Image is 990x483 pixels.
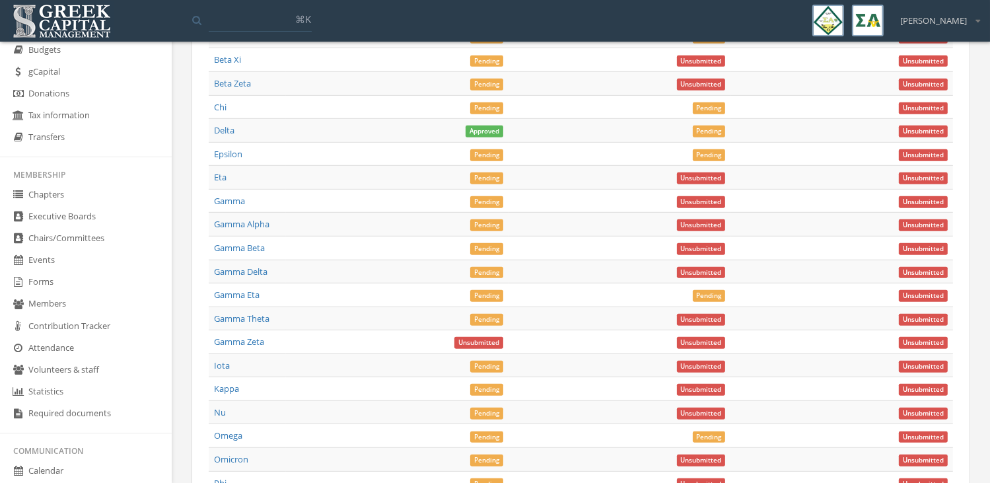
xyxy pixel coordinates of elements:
a: Unsubmitted [899,101,948,113]
a: Beta Xi [214,54,241,65]
a: Nu [214,406,226,418]
span: Unsubmitted [899,149,948,161]
span: Pending [470,408,503,420]
span: Pending [470,102,503,114]
span: Unsubmitted [899,56,948,67]
span: Pending [470,455,503,466]
span: Unsubmitted [899,408,948,420]
a: Pending [693,124,726,136]
a: Unsubmitted [677,313,726,324]
span: Unsubmitted [899,267,948,279]
a: Eta [214,171,227,183]
span: Pending [693,102,726,114]
a: Unsubmitted [899,429,948,441]
span: Unsubmitted [899,243,948,255]
a: Pending [470,30,503,42]
a: Gamma Theta [214,313,269,324]
a: Unsubmitted [899,242,948,254]
a: Pending [470,148,503,160]
a: Pending [470,383,503,394]
a: Pending [470,195,503,207]
a: Unsubmitted [677,242,726,254]
span: Unsubmitted [677,196,726,208]
span: Pending [693,149,726,161]
a: Unsubmitted [677,453,726,465]
span: Unsubmitted [899,126,948,137]
a: Unsubmitted [899,124,948,136]
a: Unsubmitted [899,289,948,301]
span: Pending [470,172,503,184]
a: Beta Zeta [214,77,251,89]
span: Unsubmitted [899,361,948,373]
a: Unsubmitted [899,218,948,230]
a: Unsubmitted [677,266,726,278]
a: Unsubmitted [677,171,726,183]
span: Unsubmitted [677,219,726,231]
span: Pending [470,361,503,373]
a: Gamma Zeta [214,336,264,348]
a: Pending [470,77,503,89]
span: Unsubmitted [677,243,726,255]
span: Unsubmitted [899,431,948,443]
a: Pending [470,266,503,278]
a: Omicron [214,453,248,465]
span: Unsubmitted [677,267,726,279]
span: Pending [470,384,503,396]
span: Pending [470,56,503,67]
a: Kappa [214,383,239,394]
a: Chi [214,101,227,113]
a: Gamma Eta [214,289,260,301]
a: Pending [470,313,503,324]
a: Pending [470,218,503,230]
span: Pending [470,149,503,161]
a: Unsubmitted [899,453,948,465]
div: [PERSON_NAME] [892,5,980,27]
a: Unsubmitted [899,383,948,394]
span: Unsubmitted [677,361,726,373]
a: Unsubmitted [899,266,948,278]
a: Unsubmitted [899,313,948,324]
span: Pending [470,196,503,208]
span: Pending [470,431,503,443]
a: Pending [693,289,726,301]
span: Unsubmitted [899,196,948,208]
a: Unsubmitted [899,77,948,89]
span: Pending [470,314,503,326]
a: Delta [214,124,234,136]
a: Unsubmitted [677,336,726,348]
span: Pending [693,126,726,137]
span: Unsubmitted [677,337,726,349]
a: Unsubmitted [454,336,503,348]
span: Unsubmitted [677,408,726,420]
span: Unsubmitted [899,102,948,114]
a: Pending [693,30,726,42]
a: Gamma Delta [214,266,267,278]
a: Unsubmitted [899,336,948,348]
a: Beta Upsilon [214,30,264,42]
a: Unsubmitted [899,54,948,65]
a: Pending [693,429,726,441]
span: Unsubmitted [899,337,948,349]
a: Pending [693,101,726,113]
a: Pending [470,171,503,183]
a: Pending [470,101,503,113]
span: Unsubmitted [454,337,503,349]
span: Pending [470,79,503,91]
a: Pending [470,242,503,254]
a: Unsubmitted [899,195,948,207]
a: Iota [214,359,230,371]
span: Approved [466,126,503,137]
a: Unsubmitted [899,148,948,160]
span: Unsubmitted [899,79,948,91]
span: Pending [693,290,726,302]
a: Gamma [214,195,245,207]
span: Unsubmitted [677,384,726,396]
a: Unsubmitted [677,406,726,418]
a: Unsubmitted [899,30,948,42]
a: Unsubmitted [677,359,726,371]
span: Pending [470,243,503,255]
a: Approved [466,124,503,136]
a: Pending [693,148,726,160]
span: Unsubmitted [899,455,948,466]
a: Gamma Beta [214,242,265,254]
